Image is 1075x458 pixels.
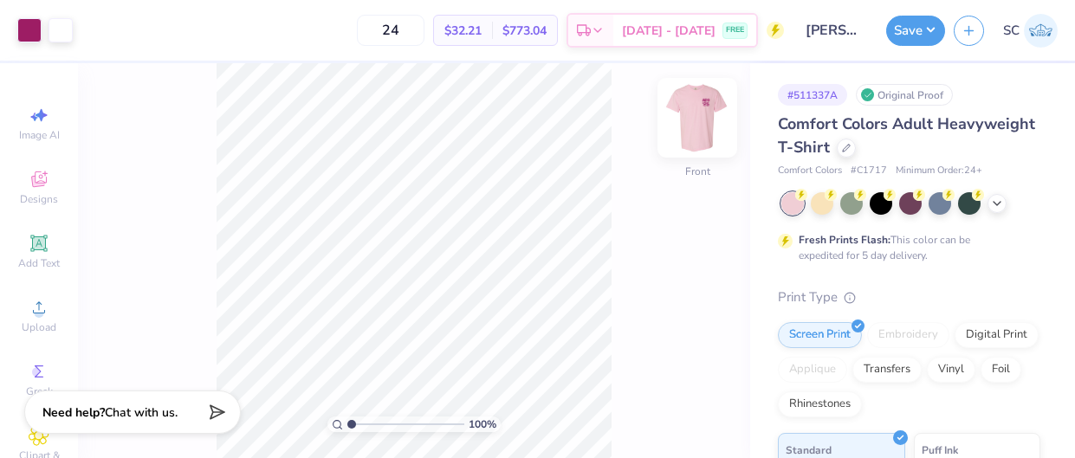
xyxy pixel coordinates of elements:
[726,24,744,36] span: FREE
[444,22,482,40] span: $32.21
[26,384,53,398] span: Greek
[778,164,842,178] span: Comfort Colors
[851,164,887,178] span: # C1717
[357,15,424,46] input: – –
[469,416,496,432] span: 100 %
[1024,14,1058,48] img: Sophia Carpenter
[927,357,975,383] div: Vinyl
[20,192,58,206] span: Designs
[896,164,982,178] span: Minimum Order: 24 +
[502,22,547,40] span: $773.04
[105,404,178,421] span: Chat with us.
[778,84,847,106] div: # 511337A
[778,113,1035,158] span: Comfort Colors Adult Heavyweight T-Shirt
[18,256,60,270] span: Add Text
[1003,21,1020,41] span: SC
[685,164,710,179] div: Front
[955,322,1039,348] div: Digital Print
[19,128,60,142] span: Image AI
[778,287,1040,307] div: Print Type
[663,83,732,152] img: Front
[42,404,105,421] strong: Need help?
[1003,14,1058,48] a: SC
[799,232,1012,263] div: This color can be expedited for 5 day delivery.
[886,16,945,46] button: Save
[856,84,953,106] div: Original Proof
[793,13,877,48] input: Untitled Design
[799,233,890,247] strong: Fresh Prints Flash:
[622,22,716,40] span: [DATE] - [DATE]
[981,357,1021,383] div: Foil
[867,322,949,348] div: Embroidery
[778,322,862,348] div: Screen Print
[852,357,922,383] div: Transfers
[778,357,847,383] div: Applique
[22,320,56,334] span: Upload
[778,391,862,417] div: Rhinestones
